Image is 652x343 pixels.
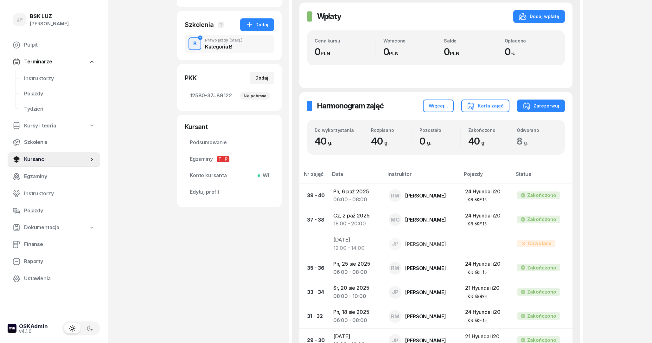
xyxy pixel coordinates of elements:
span: Kursanci [24,155,89,164]
td: 37 - 38 [299,208,328,232]
div: PKK [185,74,197,82]
span: (Stacj.) [229,38,243,42]
div: Opłacono [505,38,558,43]
span: Edytuj profil [190,188,269,196]
button: Dodaj wpłatę [513,10,565,23]
span: 40 [371,135,392,147]
span: 1 [218,22,224,28]
small: % [510,50,515,56]
div: Pozostało [419,127,460,133]
span: Pojazdy [24,207,95,215]
div: Szkolenia [185,20,214,29]
span: Tydzień [24,105,95,113]
th: Status [512,170,572,184]
span: Finanse [24,240,95,249]
a: Egzaminy [8,169,100,184]
div: [PERSON_NAME] [405,338,446,343]
span: Kursy i teoria [24,122,56,130]
small: g. [524,139,528,146]
td: Cz, 2 paź 2025 [328,208,384,232]
div: OSKAdmin [19,324,48,329]
div: 0 [419,135,460,147]
h2: Wpłaty [317,11,341,22]
div: [PERSON_NAME] [30,20,69,28]
div: KR 6GW98 [468,294,487,299]
div: Nie pobrano [240,92,270,100]
div: [PERSON_NAME] [405,266,446,271]
div: Odwołane [517,240,556,247]
div: Dodaj wpłatę [519,13,559,20]
div: Zakończono [468,127,509,133]
div: 21 Hyundai i20 [465,284,507,292]
div: Cena kursu [315,38,375,43]
h2: Harmonogram zajęć [317,101,384,111]
div: 21 Hyundai i20 [465,333,507,341]
div: 24 Hyundai i20 [465,308,507,316]
div: 12:00 - 14:00 [333,244,379,252]
div: BSK LUZ [30,14,69,19]
div: 0 [383,46,436,58]
small: PLN [450,50,459,56]
a: 12580-37...89122Nie pobrano [185,88,274,103]
a: Edytuj profil [185,184,274,200]
td: 33 - 34 [299,280,328,304]
div: Do wykorzystania [315,127,363,133]
div: [PERSON_NAME] [405,193,446,198]
div: Kategoria B [205,44,243,49]
div: [PERSON_NAME] [405,314,446,319]
td: 35 - 36 [299,256,328,280]
button: Karta zajęć [461,100,509,112]
a: Kursanci [8,152,100,167]
a: Finanse [8,237,100,252]
span: RM [391,193,400,198]
small: PLN [389,50,399,56]
span: Egzaminy [190,155,269,163]
div: 06:00 - 08:00 [333,268,379,276]
span: Ustawienia [24,275,95,283]
span: Pulpit [24,41,95,49]
button: B [189,37,201,50]
div: Zakończono [527,312,556,320]
div: 24 Hyundai i20 [465,212,507,220]
span: Szkolenia [24,138,95,146]
a: Podsumowanie [185,135,274,150]
a: Raporty [8,254,100,269]
div: Odwołano [517,127,557,133]
th: Data [328,170,384,184]
td: 31 - 32 [299,304,328,328]
a: EgzaminyTP [185,152,274,167]
div: 18:00 - 20:00 [333,220,379,228]
div: KR 6KF15 [468,197,487,202]
div: Więcej... [429,102,448,110]
td: Pn, 6 paź 2025 [328,184,384,208]
div: 0 [315,46,375,58]
a: Kursy i teoria [8,119,100,133]
td: Pn, 25 sie 2025 [328,256,384,280]
div: [PERSON_NAME] [405,242,446,247]
a: Pojazdy [8,203,100,218]
span: JP [16,17,23,23]
small: g. [384,139,389,146]
span: JP [392,241,399,247]
div: Wpłacono [383,38,436,43]
div: Dodaj [246,21,268,29]
div: KR 6KF15 [468,318,487,323]
a: Szkolenia [8,135,100,150]
span: 12580-37...89122 [190,92,269,100]
div: Zarezerwuj [523,102,559,110]
span: 40 [468,135,489,147]
div: KR 6KF15 [468,221,487,226]
td: [DATE] [328,232,384,256]
div: Zakończono [527,215,556,223]
div: Zakończono [527,264,556,272]
div: 0 [444,46,497,58]
div: 06:00 - 08:00 [333,196,379,204]
span: Pojazdy [24,90,95,98]
th: Nr zajęć [299,170,328,184]
div: v4.1.0 [19,329,48,333]
a: Pojazdy [19,86,100,101]
span: 40 [315,135,335,147]
button: BPrawo jazdy(Stacj.)Kategoria B [185,35,274,53]
span: MC [391,217,400,223]
div: 24 Hyundai i20 [465,188,507,196]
